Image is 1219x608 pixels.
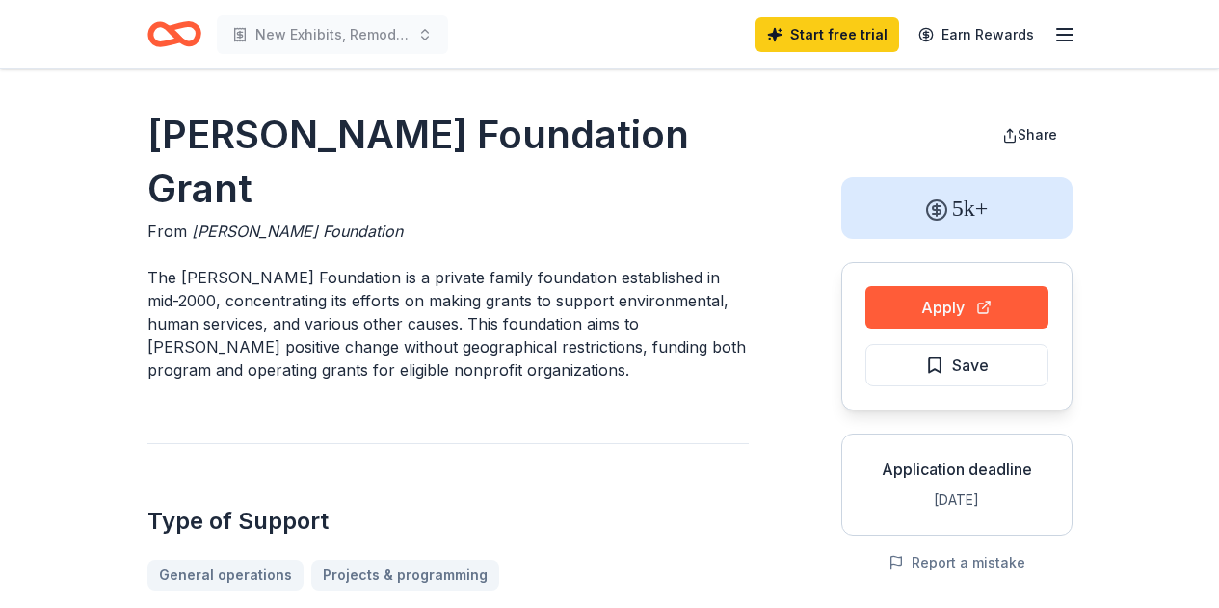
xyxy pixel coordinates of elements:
button: Save [865,344,1048,386]
a: General operations [147,560,304,591]
div: Application deadline [858,458,1056,481]
button: Report a mistake [888,551,1025,574]
button: New Exhibits, Remodeling, & offering Site Visit Programs [217,15,448,54]
div: [DATE] [858,489,1056,512]
a: Earn Rewards [907,17,1046,52]
span: New Exhibits, Remodeling, & offering Site Visit Programs [255,23,410,46]
span: [PERSON_NAME] Foundation [192,222,403,241]
div: 5k+ [841,177,1073,239]
a: Start free trial [755,17,899,52]
button: Share [987,116,1073,154]
a: Projects & programming [311,560,499,591]
button: Apply [865,286,1048,329]
span: Save [952,353,989,378]
span: Share [1018,126,1057,143]
div: From [147,220,749,243]
p: The [PERSON_NAME] Foundation is a private family foundation established in mid-2000, concentratin... [147,266,749,382]
a: Home [147,12,201,57]
h2: Type of Support [147,506,749,537]
h1: [PERSON_NAME] Foundation Grant [147,108,749,216]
